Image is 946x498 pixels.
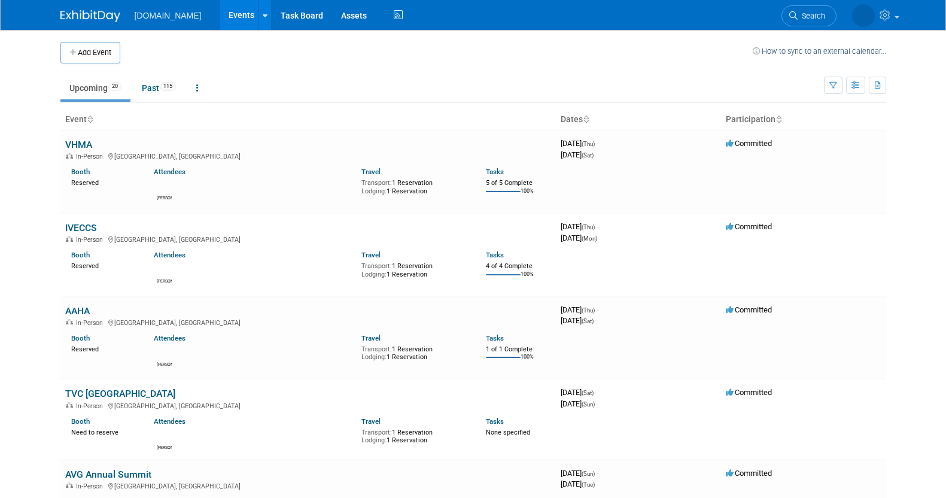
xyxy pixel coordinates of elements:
[556,110,721,130] th: Dates
[486,429,530,436] span: None specified
[582,390,594,396] span: (Sat)
[561,150,594,159] span: [DATE]
[726,388,772,397] span: Committed
[582,152,594,159] span: (Sat)
[521,188,534,204] td: 100%
[361,353,387,361] span: Lodging:
[65,151,551,160] div: [GEOGRAPHIC_DATA], [GEOGRAPHIC_DATA]
[66,402,73,408] img: In-Person Event
[486,251,504,259] a: Tasks
[65,234,551,244] div: [GEOGRAPHIC_DATA], [GEOGRAPHIC_DATA]
[65,469,151,480] a: AVG Annual Summit
[486,417,504,426] a: Tasks
[135,11,202,20] span: [DOMAIN_NAME]
[76,319,107,327] span: In-Person
[597,305,598,314] span: -
[486,179,551,187] div: 5 of 5 Complete
[133,77,185,99] a: Past115
[726,305,772,314] span: Committed
[76,236,107,244] span: In-Person
[582,318,594,324] span: (Sat)
[71,260,136,271] div: Reserved
[361,260,468,278] div: 1 Reservation 1 Reservation
[486,168,504,176] a: Tasks
[583,114,589,124] a: Sort by Start Date
[71,177,136,187] div: Reserved
[561,316,594,325] span: [DATE]
[71,417,90,426] a: Booth
[753,47,886,56] a: How to sync to an external calendar...
[582,307,595,314] span: (Thu)
[582,481,595,488] span: (Tue)
[157,180,172,194] img: Kiersten Hackett
[65,139,92,150] a: VHMA
[66,319,73,325] img: In-Person Event
[65,305,90,317] a: AAHA
[157,263,172,277] img: David Han
[60,77,130,99] a: Upcoming20
[66,236,73,242] img: In-Person Event
[361,426,468,445] div: 1 Reservation 1 Reservation
[561,469,598,478] span: [DATE]
[361,251,381,259] a: Travel
[361,436,387,444] span: Lodging:
[852,4,875,27] img: Iuliia Bulow
[726,469,772,478] span: Committed
[775,114,781,124] a: Sort by Participation Type
[521,271,534,287] td: 100%
[361,168,381,176] a: Travel
[582,141,595,147] span: (Thu)
[60,42,120,63] button: Add Event
[60,10,120,22] img: ExhibitDay
[798,11,825,20] span: Search
[76,402,107,410] span: In-Person
[597,469,598,478] span: -
[361,334,381,342] a: Travel
[361,429,392,436] span: Transport:
[76,482,107,490] span: In-Person
[87,114,93,124] a: Sort by Event Name
[160,82,176,91] span: 115
[66,482,73,488] img: In-Person Event
[71,168,90,176] a: Booth
[157,346,172,360] img: William Forsey
[71,334,90,342] a: Booth
[108,82,121,91] span: 20
[582,235,597,242] span: (Mon)
[561,222,598,231] span: [DATE]
[721,110,886,130] th: Participation
[154,334,185,342] a: Attendees
[66,153,73,159] img: In-Person Event
[361,271,387,278] span: Lodging:
[561,399,595,408] span: [DATE]
[60,110,556,130] th: Event
[76,153,107,160] span: In-Person
[726,139,772,148] span: Committed
[561,139,598,148] span: [DATE]
[65,400,551,410] div: [GEOGRAPHIC_DATA], [GEOGRAPHIC_DATA]
[71,426,136,437] div: Need to reserve
[781,5,837,26] a: Search
[157,444,172,451] div: Shawn Wilkie
[157,360,172,368] div: William Forsey
[582,224,595,230] span: (Thu)
[65,388,175,399] a: TVC [GEOGRAPHIC_DATA]
[361,345,392,353] span: Transport:
[65,222,97,233] a: IVECCS
[486,334,504,342] a: Tasks
[361,417,381,426] a: Travel
[361,177,468,195] div: 1 Reservation 1 Reservation
[154,251,185,259] a: Attendees
[154,168,185,176] a: Attendees
[71,343,136,354] div: Reserved
[561,388,597,397] span: [DATE]
[486,345,551,354] div: 1 of 1 Complete
[157,429,172,444] img: Shawn Wilkie
[486,262,551,271] div: 4 of 4 Complete
[561,479,595,488] span: [DATE]
[726,222,772,231] span: Committed
[65,317,551,327] div: [GEOGRAPHIC_DATA], [GEOGRAPHIC_DATA]
[361,262,392,270] span: Transport:
[71,251,90,259] a: Booth
[561,305,598,314] span: [DATE]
